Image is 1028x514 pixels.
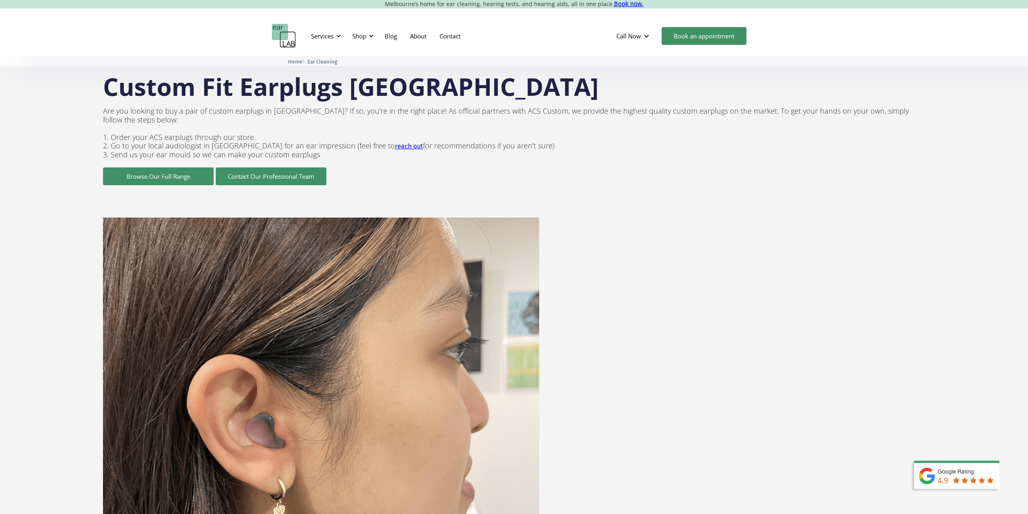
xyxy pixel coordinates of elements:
div: Call Now [616,32,641,40]
div: Shop [347,24,376,48]
div: Services [306,24,343,48]
p: Are you looking to buy a pair of custom earplugs in [GEOGRAPHIC_DATA]? If so, you’re in the right... [103,103,925,163]
li: 〉 [288,57,307,66]
div: Shop [352,32,366,40]
a: Ear Cleaning [307,57,337,65]
a: reach out [395,142,423,150]
div: Call Now [610,24,658,48]
a: Contact Our Professional Team [216,167,326,185]
a: Home [288,57,302,65]
div: Services [311,32,334,40]
a: Book an appointment [662,27,746,45]
a: Blog [378,24,404,48]
a: Browse Our Full Range [103,167,214,185]
h1: Custom Fit Earplugs [GEOGRAPHIC_DATA] [103,74,925,99]
a: Contact [433,24,467,48]
span: Home [288,59,302,65]
a: home [272,24,296,48]
span: Ear Cleaning [307,59,337,65]
a: About [404,24,433,48]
